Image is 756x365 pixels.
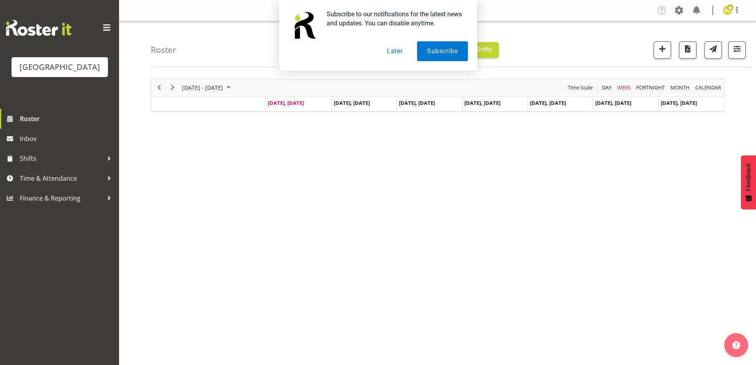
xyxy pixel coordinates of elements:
[741,155,756,209] button: Feedback - Show survey
[151,79,724,112] div: Timeline Week of September 22, 2025
[20,153,103,164] span: Shifts
[669,83,691,93] span: Month
[417,41,467,61] button: Subscribe
[399,99,435,106] span: [DATE], [DATE]
[268,99,304,106] span: [DATE], [DATE]
[179,79,235,96] div: September 22 - 28, 2025
[635,83,666,93] span: Fortnight
[181,83,234,93] button: September 2025
[616,83,632,93] button: Timeline Week
[616,83,631,93] span: Week
[181,83,224,93] span: [DATE] - [DATE]
[530,99,566,106] span: [DATE], [DATE]
[694,83,723,93] button: Month
[20,133,115,145] span: Inbox
[289,10,320,41] img: notification icon
[669,83,691,93] button: Timeline Month
[377,41,413,61] button: Later
[154,83,165,93] button: Previous
[167,83,178,93] button: Next
[464,99,500,106] span: [DATE], [DATE]
[745,163,752,191] span: Feedback
[20,172,103,184] span: Time & Attendance
[567,83,594,93] button: Time Scale
[166,79,179,96] div: next period
[20,113,115,125] span: Roster
[635,83,666,93] button: Fortnight
[694,83,722,93] span: calendar
[567,83,593,93] span: Time Scale
[732,341,740,349] img: help-xxl-2.png
[320,10,468,28] div: Subscribe to our notifications for the latest news and updates. You can disable anytime.
[601,83,613,93] button: Timeline Day
[20,192,103,204] span: Finance & Reporting
[334,99,370,106] span: [DATE], [DATE]
[601,83,612,93] span: Day
[595,99,631,106] span: [DATE], [DATE]
[152,79,166,96] div: previous period
[661,99,697,106] span: [DATE], [DATE]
